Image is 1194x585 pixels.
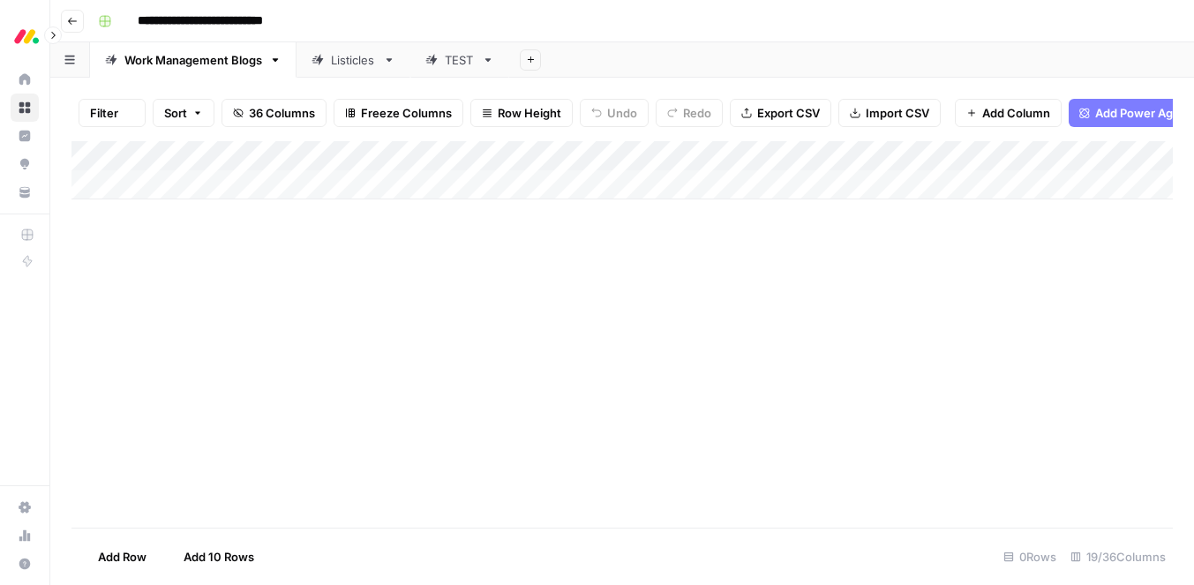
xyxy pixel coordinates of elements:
span: Redo [683,104,711,122]
span: Import CSV [866,104,929,122]
button: Filter [79,99,146,127]
button: Freeze Columns [334,99,463,127]
a: Your Data [11,178,39,206]
a: Listicles [297,42,410,78]
button: Help + Support [11,550,39,578]
span: Row Height [498,104,561,122]
button: Undo [580,99,649,127]
button: Redo [656,99,723,127]
a: Settings [11,493,39,521]
button: Add Row [71,543,157,571]
a: Browse [11,94,39,122]
span: Undo [607,104,637,122]
div: Work Management Blogs [124,51,262,69]
span: Filter [90,104,118,122]
button: Add Column [955,99,1062,127]
button: Workspace: Monday.com [11,14,39,58]
span: Export CSV [757,104,820,122]
a: Insights [11,122,39,150]
a: Opportunities [11,150,39,178]
button: Import CSV [838,99,941,127]
span: 36 Columns [249,104,315,122]
span: Freeze Columns [361,104,452,122]
div: Listicles [331,51,376,69]
span: Sort [164,104,187,122]
a: TEST [410,42,509,78]
span: Add Row [98,548,146,566]
a: Usage [11,521,39,550]
button: 36 Columns [222,99,327,127]
a: Work Management Blogs [90,42,297,78]
span: Add Column [982,104,1050,122]
span: Add 10 Rows [184,548,254,566]
button: Add 10 Rows [157,543,265,571]
div: TEST [445,51,475,69]
button: Export CSV [730,99,831,127]
img: Monday.com Logo [11,20,42,52]
button: Row Height [470,99,573,127]
button: Sort [153,99,214,127]
span: Add Power Agent [1095,104,1191,122]
div: 0 Rows [996,543,1063,571]
div: 19/36 Columns [1063,543,1173,571]
a: Home [11,65,39,94]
